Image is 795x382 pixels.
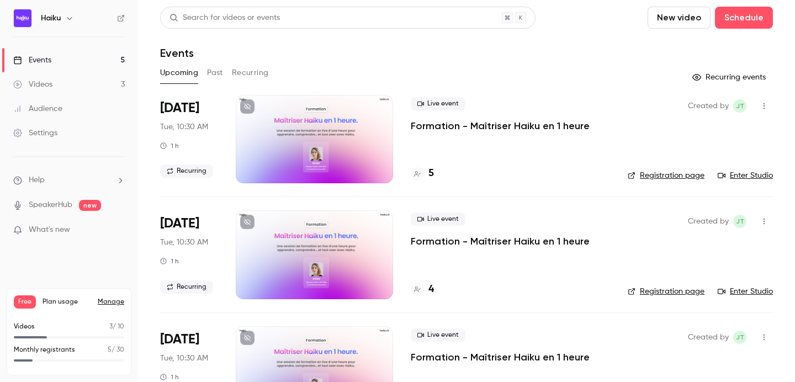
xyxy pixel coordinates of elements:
[718,286,773,297] a: Enter Studio
[688,215,729,228] span: Created by
[733,215,746,228] span: jean Touzet
[29,224,70,236] span: What's new
[41,13,61,24] h6: Haiku
[79,200,101,211] span: new
[29,174,45,186] span: Help
[160,46,194,60] h1: Events
[14,345,75,355] p: Monthly registrants
[428,166,434,181] h4: 5
[29,199,72,211] a: SpeakerHub
[232,64,269,82] button: Recurring
[169,12,280,24] div: Search for videos or events
[14,322,35,332] p: Videos
[160,280,213,294] span: Recurring
[160,237,208,248] span: Tue, 10:30 AM
[13,79,52,90] div: Videos
[411,282,434,297] a: 4
[13,55,51,66] div: Events
[715,7,773,29] button: Schedule
[688,99,729,113] span: Created by
[14,295,36,309] span: Free
[109,322,124,332] p: / 10
[160,353,208,364] span: Tue, 10:30 AM
[736,215,744,228] span: jT
[207,64,223,82] button: Past
[411,166,434,181] a: 5
[411,213,465,226] span: Live event
[411,328,465,342] span: Live event
[108,347,112,353] span: 5
[98,298,124,306] a: Manage
[411,351,590,364] a: Formation - Maîtriser Haiku en 1 heure
[628,286,704,297] a: Registration page
[160,64,198,82] button: Upcoming
[13,174,125,186] li: help-dropdown-opener
[13,103,62,114] div: Audience
[411,235,590,248] a: Formation - Maîtriser Haiku en 1 heure
[733,331,746,344] span: jean Touzet
[736,331,744,344] span: jT
[160,165,213,178] span: Recurring
[736,99,744,113] span: jT
[733,99,746,113] span: jean Touzet
[108,345,124,355] p: / 30
[160,141,179,150] div: 1 h
[688,331,729,344] span: Created by
[14,9,31,27] img: Haiku
[109,323,113,330] span: 3
[160,99,199,117] span: [DATE]
[648,7,711,29] button: New video
[687,68,773,86] button: Recurring events
[160,257,179,266] div: 1 h
[160,331,199,348] span: [DATE]
[112,225,125,235] iframe: Noticeable Trigger
[160,95,218,183] div: Aug 26 Tue, 11:30 AM (Europe/Paris)
[718,170,773,181] a: Enter Studio
[160,121,208,132] span: Tue, 10:30 AM
[13,128,57,139] div: Settings
[628,170,704,181] a: Registration page
[160,215,199,232] span: [DATE]
[428,282,434,297] h4: 4
[43,298,91,306] span: Plan usage
[411,119,590,132] a: Formation - Maîtriser Haiku en 1 heure
[411,97,465,110] span: Live event
[160,210,218,299] div: Sep 2 Tue, 11:30 AM (Europe/Paris)
[160,373,179,381] div: 1 h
